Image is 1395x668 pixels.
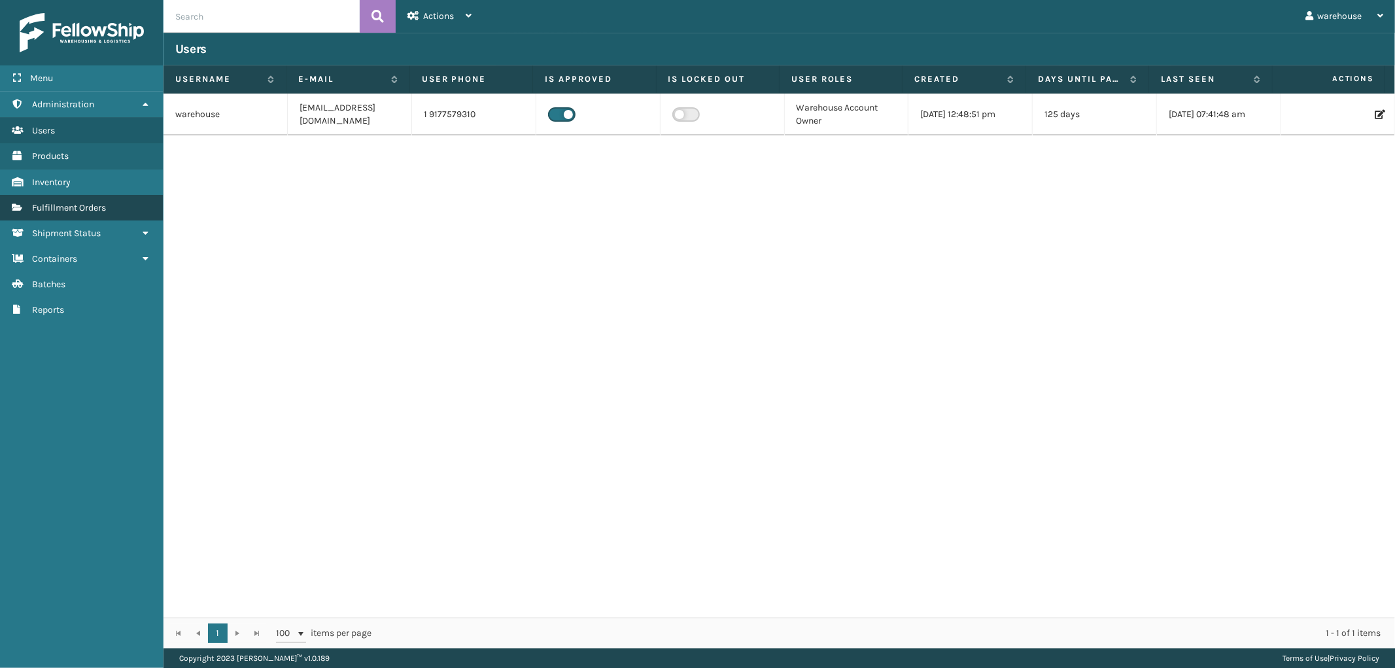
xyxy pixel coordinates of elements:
span: Actions [423,10,454,22]
label: Created [914,73,1000,85]
td: warehouse [164,94,288,135]
a: Privacy Policy [1330,654,1379,663]
span: items per page [276,624,371,643]
td: [DATE] 12:48:51 pm [908,94,1033,135]
label: Last Seen [1161,73,1247,85]
img: logo [20,13,144,52]
span: Users [32,125,55,136]
span: Containers [32,253,77,264]
span: Products [32,150,69,162]
td: 1 9177579310 [412,94,536,135]
span: Inventory [32,177,71,188]
label: Days until password expires [1038,73,1124,85]
td: [EMAIL_ADDRESS][DOMAIN_NAME] [288,94,412,135]
div: 1 - 1 of 1 items [390,627,1381,640]
p: Copyright 2023 [PERSON_NAME]™ v 1.0.189 [179,648,330,668]
label: User Roles [791,73,890,85]
span: Fulfillment Orders [32,202,106,213]
span: Administration [32,99,94,110]
span: Shipment Status [32,228,101,239]
div: | [1283,648,1379,668]
a: 1 [208,624,228,643]
td: Warehouse Account Owner [785,94,909,135]
a: Terms of Use [1283,654,1328,663]
span: Actions [1277,68,1382,90]
span: Batches [32,279,65,290]
i: Edit [1375,110,1383,119]
span: Menu [30,73,53,84]
label: Is Locked Out [668,73,767,85]
span: Reports [32,304,64,315]
label: Username [175,73,261,85]
label: Is Approved [545,73,644,85]
td: [DATE] 07:41:48 am [1157,94,1281,135]
td: 125 days [1033,94,1157,135]
h3: Users [175,41,207,57]
label: E-mail [298,73,384,85]
span: 100 [276,627,296,640]
label: User phone [422,73,521,85]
